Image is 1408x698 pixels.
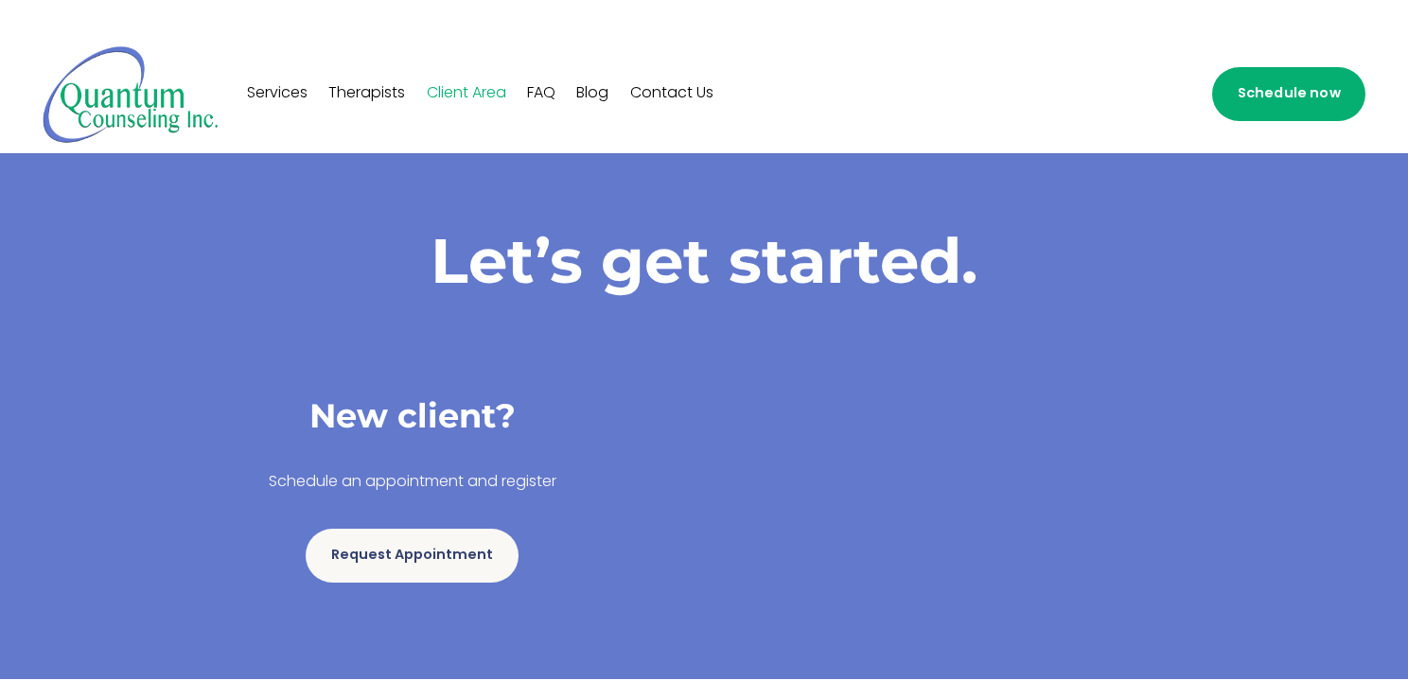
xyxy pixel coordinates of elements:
[306,529,518,583] a: Request Appointment
[1074,83,1095,104] a: Instagram
[1114,83,1135,104] a: LinkedIn
[247,79,308,109] a: Services
[136,222,1272,298] h1: Let’s get started.
[1153,83,1174,104] a: info@quantumcounselinginc.com
[427,79,506,109] a: Client Area
[43,44,220,144] img: Quantum Counseling Inc. | Change starts here.
[1212,67,1365,121] a: Schedule now
[1034,83,1055,104] a: Facebook
[630,79,713,109] a: Contact Us
[136,394,688,439] h3: New client?
[136,469,688,497] p: Schedule an appointment and register
[328,79,405,109] a: Therapists
[527,79,555,109] a: FAQ
[576,79,608,109] a: Blog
